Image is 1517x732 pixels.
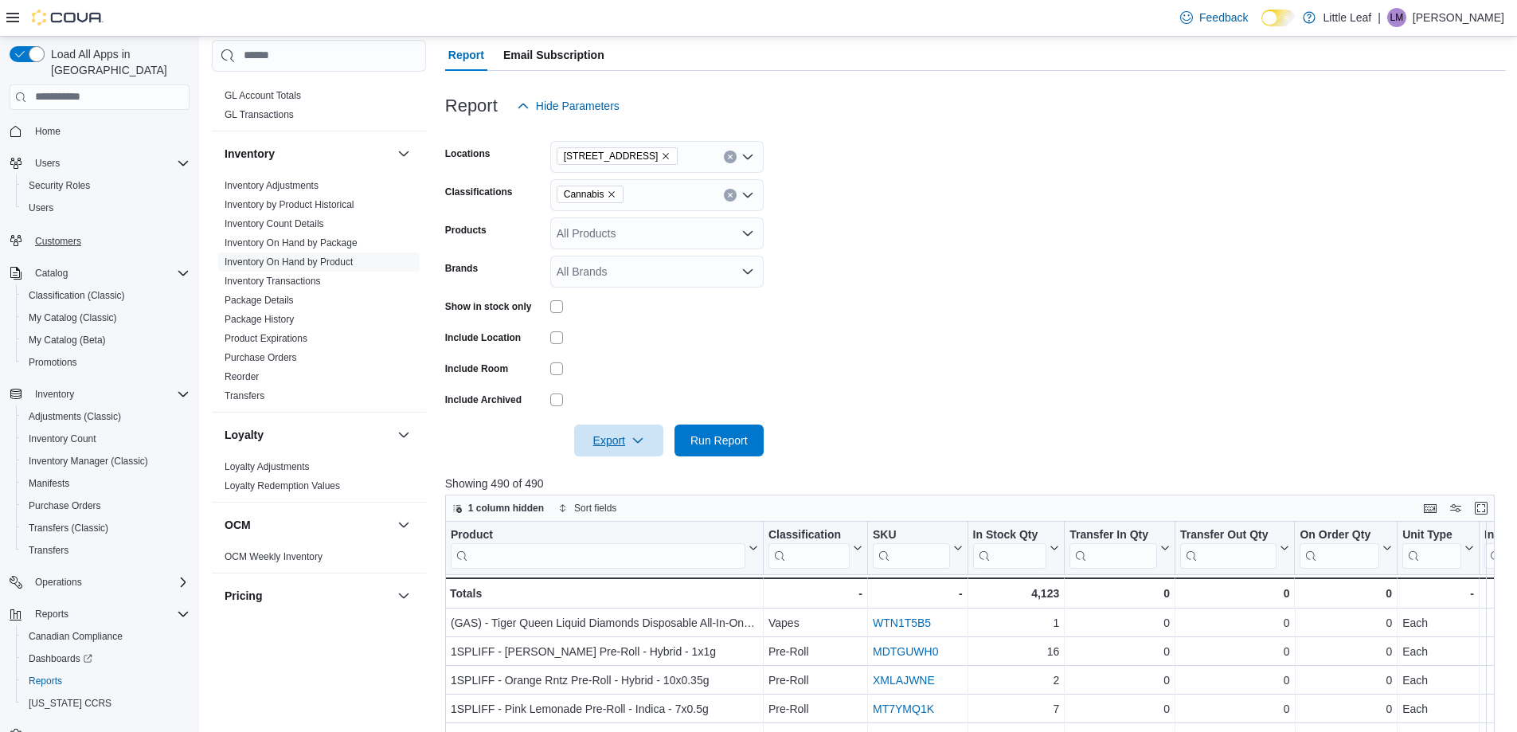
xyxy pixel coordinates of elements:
div: Pricing [212,618,426,644]
div: 1SPLIFF - Orange Rntz Pre-Roll - Hybrid - 10x0.35g [451,671,758,690]
button: Unit Type [1402,528,1474,569]
button: Security Roles [16,174,196,197]
button: Keyboard shortcuts [1421,499,1440,518]
span: Cannabis [564,186,604,202]
button: Home [3,119,196,143]
button: Product [451,528,758,569]
button: Adjustments (Classic) [16,405,196,428]
button: Clear input [724,151,737,163]
span: Cannabis [557,186,624,203]
span: Sort fields [574,502,616,515]
div: In Stock Qty [972,528,1046,543]
span: Product Expirations [225,332,307,345]
h3: Loyalty [225,427,264,443]
span: Inventory Count [22,429,190,448]
span: Customers [35,235,81,248]
span: Home [29,121,190,141]
div: Product [451,528,745,543]
span: Canadian Compliance [22,627,190,646]
span: Reorder [225,370,259,383]
div: 1SPLIFF - Pink Lemonade Pre-Roll - Indica - 7x0.5g [451,699,758,718]
span: Email Subscription [503,39,604,71]
span: OCM Weekly Inventory [225,550,323,563]
div: Each [1402,642,1474,661]
a: Transfers [225,390,264,401]
div: Finance [212,86,426,131]
div: Each [1402,613,1474,632]
button: On Order Qty [1300,528,1392,569]
span: Manifests [22,474,190,493]
div: 1SPLIFF - [PERSON_NAME] Pre-Roll - Hybrid - 1x1g [451,642,758,661]
a: Inventory by Product Historical [225,199,354,210]
h3: Report [445,96,498,115]
span: Washington CCRS [22,694,190,713]
span: Security Roles [29,179,90,192]
span: Canadian Compliance [29,630,123,643]
a: My Catalog (Classic) [22,308,123,327]
button: SKU [873,528,963,569]
span: 804 Ontario Street Unit C 3-5 [557,147,678,165]
div: Pre-Roll [768,671,862,690]
label: Include Archived [445,393,522,406]
span: Inventory by Product Historical [225,198,354,211]
span: Transfers [22,541,190,560]
div: 0 [1180,699,1289,718]
span: Operations [35,576,82,589]
a: Dashboards [22,649,99,668]
div: SKU [873,528,950,543]
span: LM [1390,8,1404,27]
span: Catalog [35,267,68,280]
button: Classification [768,528,862,569]
p: [PERSON_NAME] [1413,8,1504,27]
div: 1 [972,613,1059,632]
span: Home [35,125,61,138]
a: Customers [29,232,88,251]
a: Adjustments (Classic) [22,407,127,426]
a: My Catalog (Beta) [22,331,112,350]
span: Operations [29,573,190,592]
div: Unit Type [1402,528,1461,569]
div: Unit Type [1402,528,1461,543]
a: Security Roles [22,176,96,195]
span: Transfers [29,544,68,557]
label: Locations [445,147,491,160]
div: Transfer Out Qty [1180,528,1277,569]
button: Transfer In Qty [1069,528,1170,569]
span: Users [29,202,53,214]
button: Inventory Count [16,428,196,450]
input: Dark Mode [1261,10,1295,26]
span: Promotions [29,356,77,369]
div: In Stock Qty [972,528,1046,569]
div: (GAS) - Tiger Queen Liquid Diamonds Disposable All-In-One - Sativa - 1g [451,613,758,632]
a: Product Expirations [225,333,307,344]
div: 0 [1300,671,1392,690]
a: Dashboards [16,648,196,670]
button: In Stock Qty [972,528,1059,569]
button: Open list of options [741,265,754,278]
span: Promotions [22,353,190,372]
a: Reports [22,671,68,691]
div: Transfer In Qty [1069,528,1157,569]
span: Users [35,157,60,170]
div: On Order Qty [1300,528,1379,543]
a: Feedback [1174,2,1254,33]
span: Adjustments (Classic) [22,407,190,426]
span: My Catalog (Classic) [29,311,117,324]
span: Hide Parameters [536,98,620,114]
span: Report [448,39,484,71]
span: Purchase Orders [225,351,297,364]
button: Reports [3,603,196,625]
span: Run Report [690,433,748,448]
button: Reports [29,605,75,624]
div: On Order Qty [1300,528,1379,569]
a: Home [29,122,67,141]
span: Inventory Adjustments [225,179,319,192]
span: Inventory On Hand by Package [225,237,358,249]
span: Inventory [35,388,74,401]
button: Run Report [674,425,764,456]
button: Catalog [29,264,74,283]
a: Package Details [225,295,294,306]
span: My Catalog (Beta) [29,334,106,346]
button: Hide Parameters [510,90,626,122]
a: OCM Weekly Inventory [225,551,323,562]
